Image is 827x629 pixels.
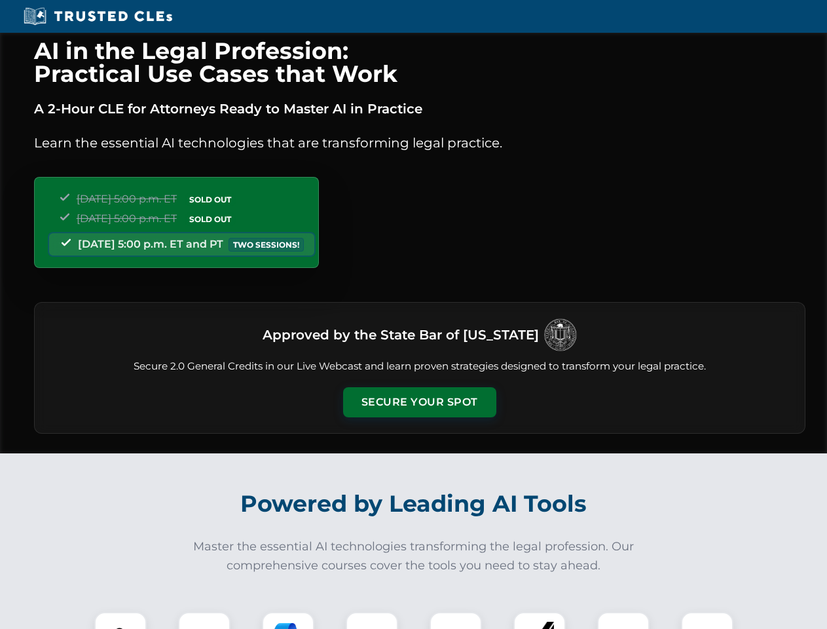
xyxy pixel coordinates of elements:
p: Learn the essential AI technologies that are transforming legal practice. [34,132,805,153]
span: [DATE] 5:00 p.m. ET [77,212,177,225]
h1: AI in the Legal Profession: Practical Use Cases that Work [34,39,805,85]
img: Logo [544,318,577,351]
h3: Approved by the State Bar of [US_STATE] [263,323,539,347]
p: Secure 2.0 General Credits in our Live Webcast and learn proven strategies designed to transform ... [50,359,789,374]
span: SOLD OUT [185,212,236,226]
span: SOLD OUT [185,193,236,206]
button: Secure Your Spot [343,387,496,417]
p: Master the essential AI technologies transforming the legal profession. Our comprehensive courses... [185,537,643,575]
h2: Powered by Leading AI Tools [51,481,777,527]
p: A 2-Hour CLE for Attorneys Ready to Master AI in Practice [34,98,805,119]
img: Trusted CLEs [20,7,176,26]
span: [DATE] 5:00 p.m. ET [77,193,177,205]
